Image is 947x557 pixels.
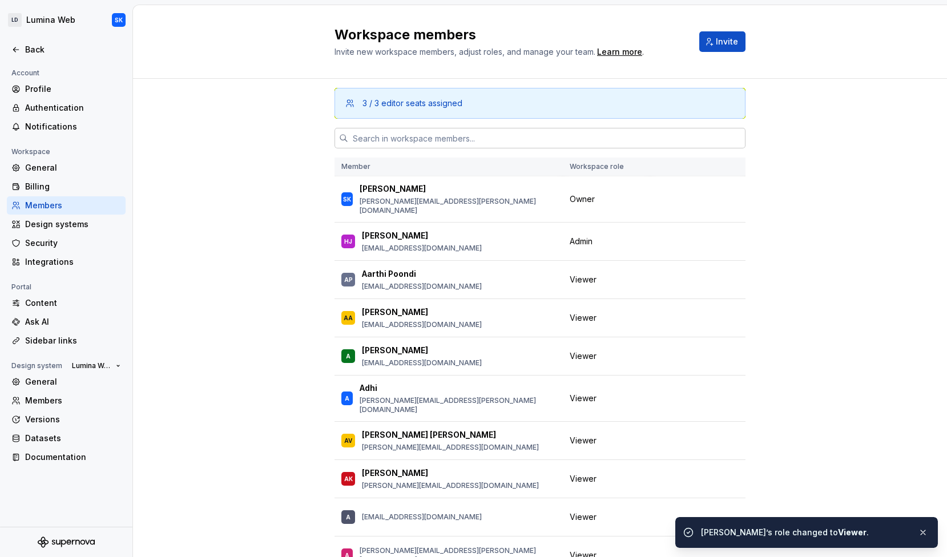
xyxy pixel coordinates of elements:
[2,7,130,33] button: LDLumina WebSK
[570,236,593,247] span: Admin
[7,280,36,294] div: Portal
[344,236,352,247] div: HJ
[335,26,686,44] h2: Workspace members
[570,511,597,523] span: Viewer
[346,511,350,523] div: A
[25,256,121,268] div: Integrations
[25,162,121,173] div: General
[7,429,126,447] a: Datasets
[570,274,597,285] span: Viewer
[25,181,121,192] div: Billing
[7,332,126,350] a: Sidebar links
[7,66,44,80] div: Account
[7,145,55,159] div: Workspace
[38,536,95,548] svg: Supernova Logo
[348,128,745,148] input: Search in workspace members...
[362,481,539,490] p: [PERSON_NAME][EMAIL_ADDRESS][DOMAIN_NAME]
[362,230,428,241] p: [PERSON_NAME]
[7,313,126,331] a: Ask AI
[25,414,121,425] div: Versions
[344,312,353,324] div: AA
[25,121,121,132] div: Notifications
[360,183,426,195] p: [PERSON_NAME]
[7,159,126,177] a: General
[563,158,650,176] th: Workspace role
[570,473,597,485] span: Viewer
[344,435,352,446] div: AV
[362,429,496,441] p: [PERSON_NAME] [PERSON_NAME]
[360,382,377,394] p: Adhi
[25,237,121,249] div: Security
[7,234,126,252] a: Security
[362,244,482,253] p: [EMAIL_ADDRESS][DOMAIN_NAME]
[701,527,909,538] div: [PERSON_NAME]’s role changed to .
[25,433,121,444] div: Datasets
[362,512,482,522] p: [EMAIL_ADDRESS][DOMAIN_NAME]
[7,80,126,98] a: Profile
[362,467,428,479] p: [PERSON_NAME]
[7,294,126,312] a: Content
[362,98,462,109] div: 3 / 3 editor seats assigned
[570,193,595,205] span: Owner
[362,358,482,368] p: [EMAIL_ADDRESS][DOMAIN_NAME]
[25,395,121,406] div: Members
[838,527,867,537] b: Viewer
[25,200,121,211] div: Members
[25,83,121,95] div: Profile
[335,158,563,176] th: Member
[362,345,428,356] p: [PERSON_NAME]
[570,435,597,446] span: Viewer
[346,350,350,362] div: A
[7,391,126,410] a: Members
[25,316,121,328] div: Ask AI
[699,31,745,52] button: Invite
[25,44,121,55] div: Back
[25,335,121,346] div: Sidebar links
[7,41,126,59] a: Back
[7,359,67,373] div: Design system
[7,448,126,466] a: Documentation
[597,46,642,58] a: Learn more
[570,312,597,324] span: Viewer
[7,196,126,215] a: Members
[25,451,121,463] div: Documentation
[570,393,597,404] span: Viewer
[7,215,126,233] a: Design systems
[7,373,126,391] a: General
[595,48,644,56] span: .
[7,253,126,271] a: Integrations
[25,376,121,388] div: General
[7,118,126,136] a: Notifications
[716,36,738,47] span: Invite
[345,393,349,404] div: A
[7,99,126,117] a: Authentication
[343,193,351,205] div: SK
[362,282,482,291] p: [EMAIL_ADDRESS][DOMAIN_NAME]
[72,361,111,370] span: Lumina Web
[7,177,126,196] a: Billing
[7,410,126,429] a: Versions
[344,473,353,485] div: AK
[570,350,597,362] span: Viewer
[344,274,353,285] div: AP
[26,14,75,26] div: Lumina Web
[335,47,595,56] span: Invite new workspace members, adjust roles, and manage your team.
[362,268,416,280] p: Aarthi Poondi
[362,306,428,318] p: [PERSON_NAME]
[362,320,482,329] p: [EMAIL_ADDRESS][DOMAIN_NAME]
[360,197,556,215] p: [PERSON_NAME][EMAIL_ADDRESS][PERSON_NAME][DOMAIN_NAME]
[8,13,22,27] div: LD
[360,396,556,414] p: [PERSON_NAME][EMAIL_ADDRESS][PERSON_NAME][DOMAIN_NAME]
[25,297,121,309] div: Content
[115,15,123,25] div: SK
[25,102,121,114] div: Authentication
[362,443,539,452] p: [PERSON_NAME][EMAIL_ADDRESS][DOMAIN_NAME]
[25,219,121,230] div: Design systems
